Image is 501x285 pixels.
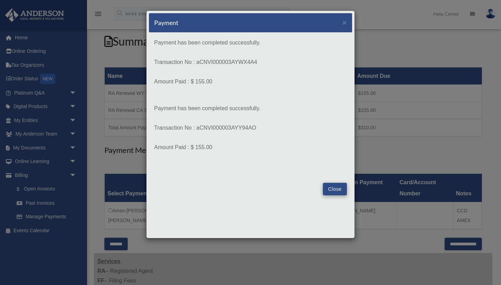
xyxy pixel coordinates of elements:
span: × [342,18,347,26]
p: Transaction No : aCNVI000003AYY94AO [154,123,347,133]
p: Transaction No : aCNVI000003AYWX4A4 [154,57,347,67]
h5: Payment [154,18,178,27]
button: Close [342,19,347,26]
p: Amount Paid : $ 155.00 [154,142,347,152]
p: Payment has been completed successfully. [154,38,347,48]
p: Payment has been completed successfully. [154,104,347,113]
p: Amount Paid : $ 155.00 [154,77,347,87]
button: Close [323,183,347,195]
